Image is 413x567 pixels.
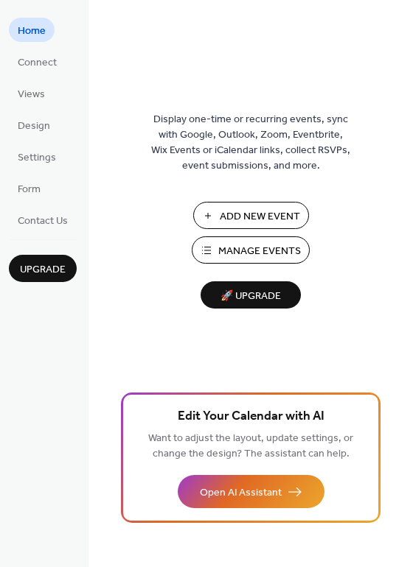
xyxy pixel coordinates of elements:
[9,176,49,200] a: Form
[220,209,300,225] span: Add New Event
[18,55,57,71] span: Connect
[178,406,324,427] span: Edit Your Calendar with AI
[193,202,309,229] button: Add New Event
[218,244,301,259] span: Manage Events
[18,87,45,102] span: Views
[18,214,68,229] span: Contact Us
[201,281,301,309] button: 🚀 Upgrade
[151,112,350,174] span: Display one-time or recurring events, sync with Google, Outlook, Zoom, Eventbrite, Wix Events or ...
[192,236,310,264] button: Manage Events
[200,485,282,501] span: Open AI Assistant
[9,208,77,232] a: Contact Us
[9,18,55,42] a: Home
[9,144,65,169] a: Settings
[18,150,56,166] span: Settings
[9,113,59,137] a: Design
[18,119,50,134] span: Design
[9,255,77,282] button: Upgrade
[18,182,41,197] span: Form
[9,49,66,74] a: Connect
[9,81,54,105] a: Views
[20,262,66,278] span: Upgrade
[148,429,353,464] span: Want to adjust the layout, update settings, or change the design? The assistant can help.
[178,475,324,508] button: Open AI Assistant
[18,24,46,39] span: Home
[209,286,292,306] span: 🚀 Upgrade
